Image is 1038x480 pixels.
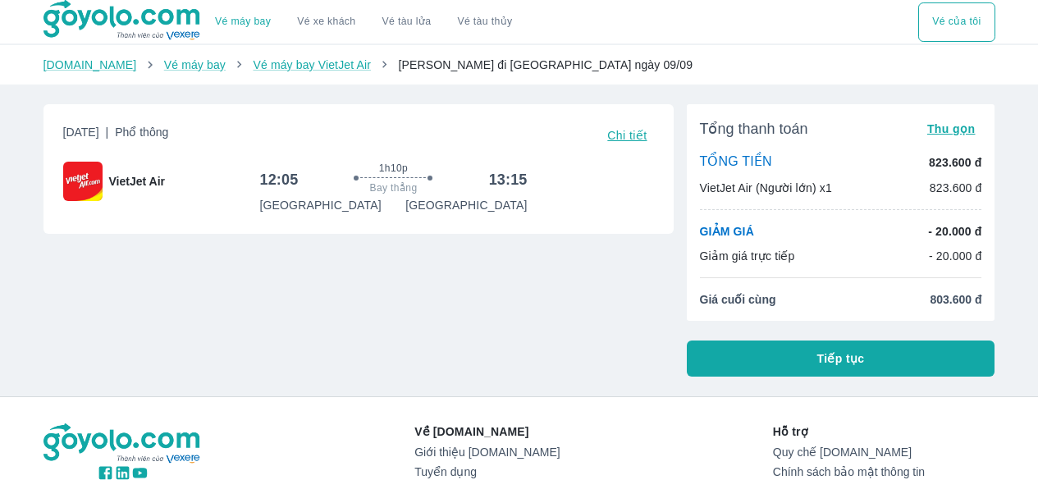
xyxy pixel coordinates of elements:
span: Giá cuối cùng [700,291,776,308]
a: Quy chế [DOMAIN_NAME] [773,446,995,459]
img: logo [43,423,203,464]
span: Phổ thông [115,126,168,139]
a: [DOMAIN_NAME] [43,58,137,71]
span: Tổng thanh toán [700,119,808,139]
p: Hỗ trợ [773,423,995,440]
div: choose transportation mode [202,2,525,42]
a: Chính sách bảo mật thông tin [773,465,995,478]
span: Tiếp tục [817,350,865,367]
span: Chi tiết [607,129,647,142]
p: 823.600 đ [930,180,982,196]
p: - 20.000 đ [929,248,982,264]
a: Vé tàu lửa [369,2,445,42]
span: 803.600 đ [930,291,981,308]
p: [GEOGRAPHIC_DATA] [405,197,527,213]
button: Thu gọn [921,117,982,140]
p: 823.600 đ [929,154,981,171]
p: VietJet Air (Người lớn) x1 [700,180,832,196]
p: Về [DOMAIN_NAME] [414,423,560,440]
p: - 20.000 đ [928,223,981,240]
span: [DATE] [63,124,169,147]
a: Vé máy bay VietJet Air [253,58,370,71]
span: 1h10p [379,162,408,175]
span: Bay thẳng [370,181,418,194]
a: Vé máy bay [164,58,226,71]
span: Thu gọn [927,122,976,135]
button: Tiếp tục [687,341,995,377]
a: Giới thiệu [DOMAIN_NAME] [414,446,560,459]
p: [GEOGRAPHIC_DATA] [259,197,381,213]
h6: 12:05 [259,170,298,190]
a: Vé máy bay [215,16,271,28]
span: | [106,126,109,139]
button: Vé tàu thủy [444,2,525,42]
h6: 13:15 [489,170,528,190]
p: GIẢM GIÁ [700,223,754,240]
a: Tuyển dụng [414,465,560,478]
nav: breadcrumb [43,57,995,73]
span: VietJet Air [109,173,165,190]
button: Vé của tôi [918,2,995,42]
p: TỔNG TIỀN [700,153,772,171]
div: choose transportation mode [918,2,995,42]
button: Chi tiết [601,124,653,147]
p: Giảm giá trực tiếp [700,248,795,264]
a: Vé xe khách [297,16,355,28]
span: [PERSON_NAME] đi [GEOGRAPHIC_DATA] ngày 09/09 [398,58,693,71]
